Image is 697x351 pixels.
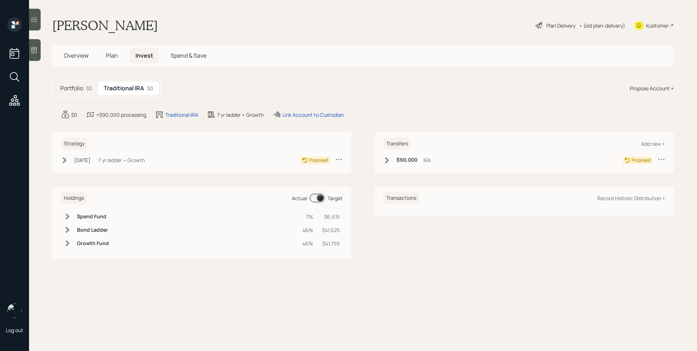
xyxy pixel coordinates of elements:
[309,157,328,164] div: Proposed
[52,17,158,33] h1: [PERSON_NAME]
[64,51,89,59] span: Overview
[165,111,198,119] div: Traditional IRA
[106,51,118,59] span: Plan
[77,214,109,220] h6: Spend Fund
[217,111,264,119] div: 7 yr ladder • Growth
[579,22,625,29] div: • (old plan-delivery)
[302,240,313,247] div: 46%
[646,22,669,29] div: Kustomer
[135,51,153,59] span: Invest
[171,51,207,59] span: Spend & Save
[396,157,417,163] h6: $90,000
[302,213,313,220] div: 7%
[302,226,313,234] div: 46%
[546,22,575,29] div: Plan Delivery
[282,111,344,119] div: Link Account to Custodian
[327,194,343,202] div: Target
[104,85,144,92] h5: Traditional IRA
[632,157,651,164] div: Proposed
[423,156,431,164] div: IRA
[7,303,22,318] img: james-distasi-headshot.png
[60,85,83,92] h5: Portfolio
[383,138,411,150] h6: Transfers
[147,84,153,92] div: $0
[86,84,92,92] div: $0
[74,156,90,164] div: [DATE]
[597,195,665,202] div: Record Historic Distribution +
[77,240,109,247] h6: Growth Fund
[322,213,340,220] div: $6,615
[6,327,23,334] div: Log out
[292,194,307,202] div: Actual
[96,111,146,119] div: +$90,000 processing
[322,226,340,234] div: $41,625
[630,84,674,92] div: Propose Account +
[98,156,145,164] div: 7 yr ladder • Growth
[61,192,87,204] h6: Holdings
[77,227,109,233] h6: Bond Ladder
[641,140,665,147] div: Add new +
[383,192,419,204] h6: Transactions
[71,111,77,119] div: $0
[322,240,340,247] div: $41,759
[61,138,87,150] h6: Strategy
